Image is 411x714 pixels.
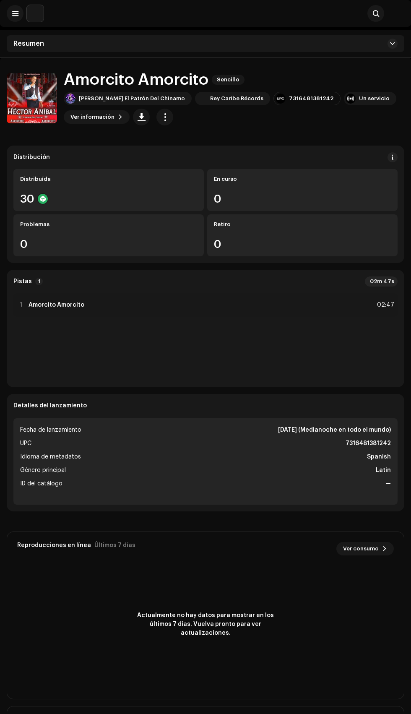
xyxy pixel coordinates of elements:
[365,276,398,287] div: 02m 47s
[130,611,281,638] span: Actualmente no hay datos para mostrar en los últimos 7 días. Vuelva pronto para ver actualizaciones.
[94,542,135,549] div: Últimos 7 días
[64,71,208,89] h1: Amorcito Amorcito
[289,95,333,102] div: 7316481381242
[65,94,75,104] img: ea8bccfd-604c-4235-9483-785763403365
[20,479,62,489] span: ID del catálogo
[278,425,391,435] strong: [DATE] (Medianoche en todo el mundo)
[13,402,87,409] strong: Detalles del lanzamiento
[385,479,391,489] strong: —
[212,75,245,85] span: Sencillo
[13,278,32,285] strong: Pistas
[70,109,114,125] span: Ver información
[214,176,391,182] div: En curso
[346,438,391,448] strong: 7316481381242
[13,154,50,161] div: Distribución
[359,95,390,102] div: Un servicio
[376,300,394,310] div: 02:47
[20,425,81,435] span: Fecha de lanzamiento
[20,465,66,475] span: Género principal
[367,452,391,462] strong: Spanish
[20,176,197,182] div: Distribuída
[35,278,43,285] p-badge: 1
[210,95,263,102] div: Rey Caribe Récords
[343,540,379,557] span: Ver consumo
[388,5,404,22] img: 0d462f34-4dc9-4ba0-b1b5-12fa5d7e29ff
[376,465,391,475] strong: Latin
[20,438,31,448] span: UPC
[29,302,84,308] strong: Amorcito Amorcito
[64,110,130,124] button: Ver información
[27,5,44,22] img: 297a105e-aa6c-4183-9ff4-27133c00f2e2
[79,95,185,102] div: [PERSON_NAME] El Patrón Del Chinamo
[20,452,81,462] span: Idioma de metadatos
[7,73,57,123] img: ec8d7494-fe66-4698-ae53-12da432b4390
[214,221,391,228] div: Retiro
[197,94,207,104] img: 1117df70-2ab7-42eb-a70c-26b19f317e8f
[17,542,91,549] div: Reproducciones en línea
[336,542,394,555] button: Ver consumo
[20,221,197,228] div: Problemas
[13,40,44,47] span: Resumen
